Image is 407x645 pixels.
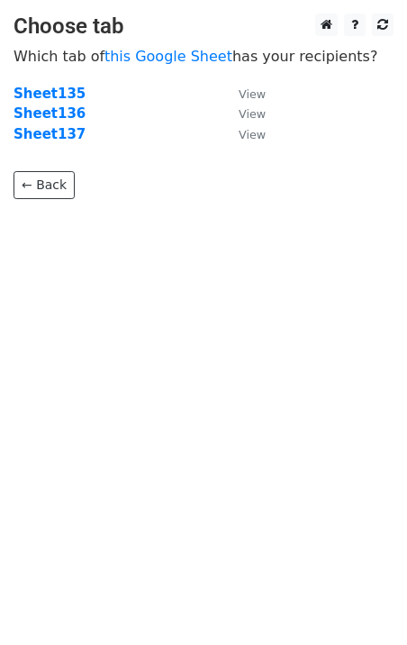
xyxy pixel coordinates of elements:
a: View [221,126,266,142]
h3: Choose tab [14,14,393,40]
a: View [221,105,266,122]
small: View [239,87,266,101]
a: ← Back [14,171,75,199]
small: View [239,107,266,121]
a: Sheet135 [14,86,86,102]
a: View [221,86,266,102]
small: View [239,128,266,141]
p: Which tab of has your recipients? [14,47,393,66]
a: Sheet136 [14,105,86,122]
a: Sheet137 [14,126,86,142]
a: this Google Sheet [104,48,232,65]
